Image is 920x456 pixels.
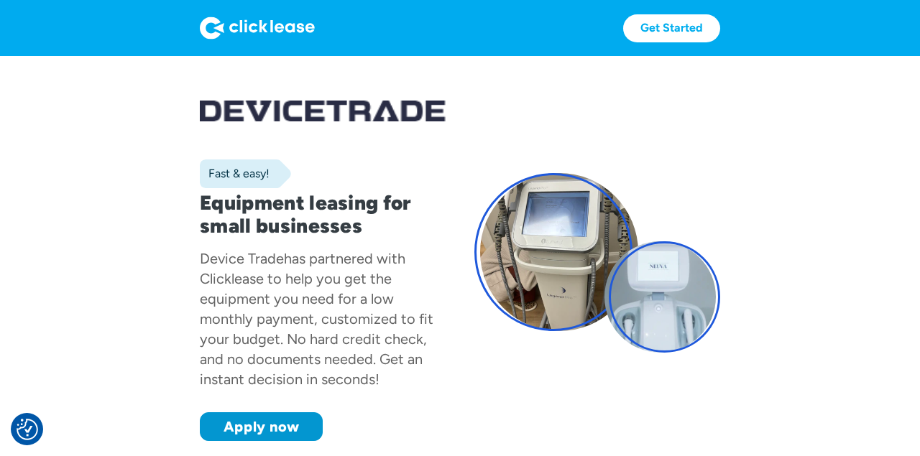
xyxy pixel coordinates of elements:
h1: Equipment leasing for small businesses [200,191,446,237]
img: Revisit consent button [17,419,38,440]
button: Consent Preferences [17,419,38,440]
div: Fast & easy! [200,167,270,181]
img: Logo [200,17,315,39]
div: has partnered with Clicklease to help you get the equipment you need for a low monthly payment, c... [200,250,433,388]
a: Apply now [200,412,323,441]
div: Device Trade [200,250,284,267]
a: Get Started [623,14,720,42]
